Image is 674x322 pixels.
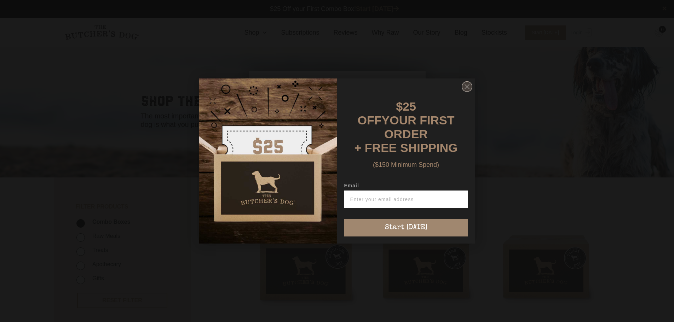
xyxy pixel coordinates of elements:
input: Enter your email address [344,191,468,208]
button: Close dialog [462,81,472,92]
label: Email [344,183,468,191]
span: ($150 Minimum Spend) [373,161,439,168]
img: d0d537dc-5429-4832-8318-9955428ea0a1.jpeg [199,78,337,244]
span: YOUR FIRST ORDER + FREE SHIPPING [355,113,458,154]
button: Start [DATE] [344,219,468,236]
span: $25 OFF [358,100,416,127]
